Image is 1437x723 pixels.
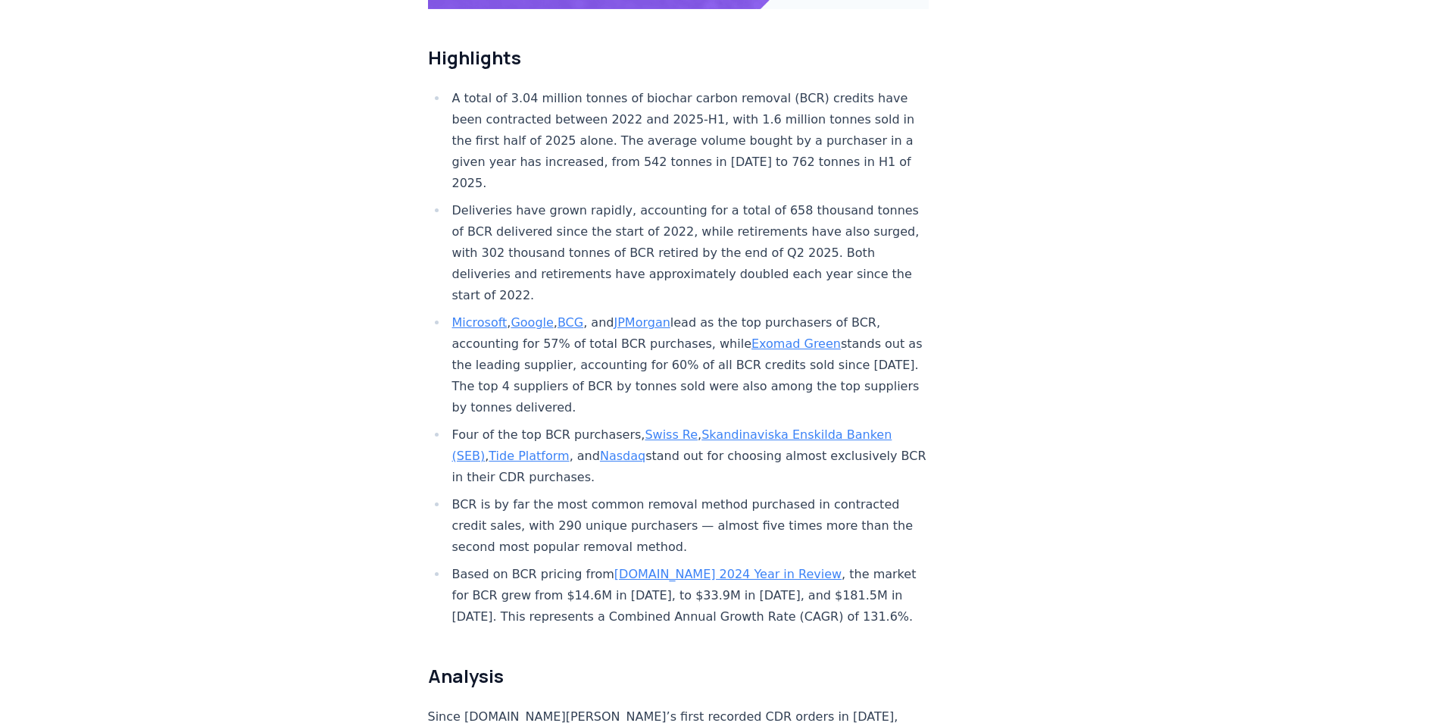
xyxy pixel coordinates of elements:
a: Google [511,315,553,330]
li: Deliveries have grown rapidly, accounting for a total of 658 thousand tonnes of BCR delivered sin... [448,200,929,306]
a: Exomad Green [751,336,841,351]
a: BCG [558,315,583,330]
li: Four of the top BCR purchasers, , , , and stand out for choosing almost exclusively BCR in their ... [448,424,929,488]
h2: Highlights [428,45,929,70]
a: Nasdaq [600,449,645,463]
h2: Analysis [428,664,929,688]
a: JPMorgan [614,315,670,330]
li: BCR is by far the most common removal method purchased in contracted credit sales, with 290 uniqu... [448,494,929,558]
a: Tide Platform [489,449,569,463]
li: , , , and lead as the top purchasers of BCR, accounting for 57% of total BCR purchases, while sta... [448,312,929,418]
a: [DOMAIN_NAME] 2024 Year in Review [614,567,842,581]
a: Swiss Re [645,427,698,442]
li: A total of 3.04 million tonnes of biochar carbon removal (BCR) credits have been contracted betwe... [448,88,929,194]
li: Based on BCR pricing from , the market for BCR grew from $14.6M in [DATE], to $33.9M in [DATE], a... [448,564,929,628]
a: Microsoft [452,315,508,330]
